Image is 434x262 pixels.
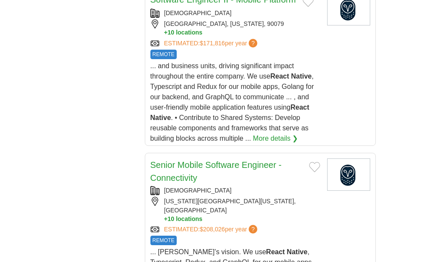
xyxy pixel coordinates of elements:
span: ... and business units, driving significant impact throughout the entire company. We use , Typesc... [150,62,314,142]
strong: Native [150,114,171,121]
span: $171,816 [200,40,225,47]
button: Add to favorite jobs [309,162,320,172]
img: Samsara logo [327,158,370,191]
div: [US_STATE][GEOGRAPHIC_DATA][US_STATE], [GEOGRAPHIC_DATA] [150,197,320,223]
span: ? [249,39,257,47]
a: More details ❯ [253,133,298,144]
div: [GEOGRAPHIC_DATA], [US_STATE], 90079 [150,19,320,37]
strong: Native [291,73,312,80]
span: $208,026 [200,226,225,233]
button: +10 locations [164,28,320,37]
a: ESTIMATED:$208,026per year? [164,225,259,234]
button: +10 locations [164,215,320,223]
a: [DEMOGRAPHIC_DATA] [164,187,232,194]
strong: React [266,248,285,256]
a: ESTIMATED:$171,816per year? [164,39,259,48]
strong: React [290,104,309,111]
span: + [164,28,168,37]
strong: React [270,73,289,80]
span: ? [249,225,257,234]
strong: Native [287,248,307,256]
a: [DEMOGRAPHIC_DATA] [164,9,232,16]
span: REMOTE [150,50,177,59]
span: + [164,215,168,223]
a: Senior Mobile Software Engineer - Connectivity [150,160,282,183]
span: REMOTE [150,236,177,245]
